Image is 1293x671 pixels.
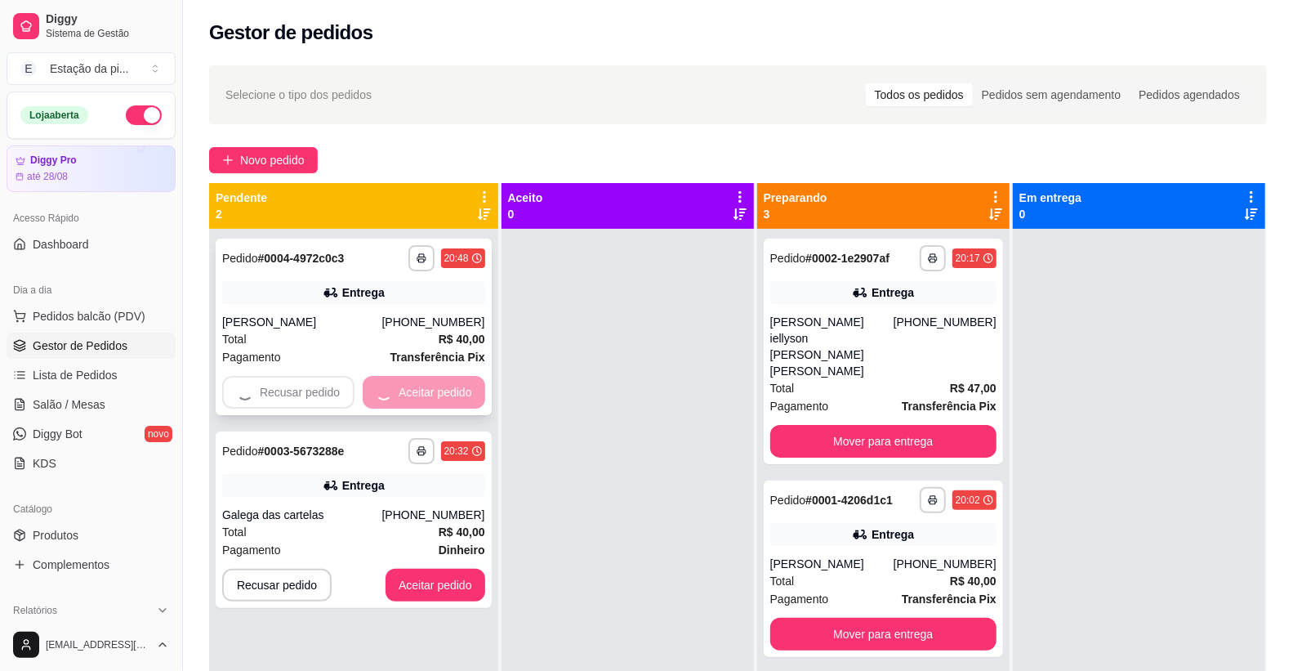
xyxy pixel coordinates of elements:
[7,333,176,359] a: Gestor de Pedidos
[7,552,176,578] a: Complementos
[902,400,997,413] strong: Transferência Pix
[46,638,149,651] span: [EMAIL_ADDRESS][DOMAIN_NAME]
[240,151,305,169] span: Novo pedido
[33,367,118,383] span: Lista de Pedidos
[222,523,247,541] span: Total
[342,284,385,301] div: Entrega
[7,496,176,522] div: Catálogo
[382,507,485,523] div: [PHONE_NUMBER]
[770,590,829,608] span: Pagamento
[956,252,980,265] div: 20:17
[33,396,105,413] span: Salão / Mesas
[222,507,382,523] div: Galega das cartelas
[33,527,78,544] span: Produtos
[50,60,129,77] div: Estação da pi ...
[258,445,345,458] strong: # 0003-5673288e
[342,477,385,494] div: Entrega
[805,252,889,265] strong: # 0002-1e2907af
[1019,190,1081,206] p: Em entrega
[7,231,176,257] a: Dashboard
[956,494,980,507] div: 20:02
[13,604,57,617] span: Relatórios
[27,170,68,183] article: até 28/08
[222,445,258,458] span: Pedido
[950,575,997,588] strong: R$ 40,00
[770,379,795,397] span: Total
[222,154,234,166] span: plus
[894,556,997,572] div: [PHONE_NUMBER]
[33,557,109,573] span: Complementos
[1019,206,1081,222] p: 0
[258,252,345,265] strong: # 0004-4972c0c3
[770,425,997,458] button: Mover para entrega
[770,618,997,651] button: Mover para entrega
[33,426,82,442] span: Diggy Bot
[7,277,176,303] div: Dia a dia
[20,60,37,77] span: E
[390,351,485,364] strong: Transferência Pix
[1130,83,1249,106] div: Pedidos agendados
[894,314,997,379] div: [PHONE_NUMBER]
[439,526,485,539] strong: R$ 40,00
[209,147,318,173] button: Novo pedido
[126,105,162,125] button: Alterar Status
[33,308,145,324] span: Pedidos balcão (PDV)
[386,569,485,602] button: Aceitar pedido
[209,20,373,46] h2: Gestor de pedidos
[7,362,176,388] a: Lista de Pedidos
[439,544,485,557] strong: Dinheiro
[950,382,997,395] strong: R$ 47,00
[33,236,89,253] span: Dashboard
[764,190,827,206] p: Preparando
[30,154,77,167] article: Diggy Pro
[805,494,893,507] strong: # 0001-4206d1c1
[770,314,894,379] div: [PERSON_NAME] iellyson [PERSON_NAME] [PERSON_NAME]
[7,421,176,447] a: Diggy Botnovo
[7,7,176,46] a: DiggySistema de Gestão
[770,494,806,507] span: Pedido
[20,106,88,124] div: Loja aberta
[225,86,372,104] span: Selecione o tipo dos pedidos
[46,27,169,40] span: Sistema de Gestão
[46,12,169,27] span: Diggy
[33,455,56,472] span: KDS
[222,541,281,559] span: Pagamento
[439,333,485,346] strong: R$ 40,00
[902,593,997,606] strong: Transferência Pix
[872,526,914,543] div: Entrega
[33,338,127,354] span: Gestor de Pedidos
[444,445,469,458] div: 20:32
[444,252,469,265] div: 20:48
[866,83,973,106] div: Todos os pedidos
[770,252,806,265] span: Pedido
[7,522,176,548] a: Produtos
[7,52,176,85] button: Select a team
[7,625,176,664] button: [EMAIL_ADDRESS][DOMAIN_NAME]
[216,190,267,206] p: Pendente
[770,556,894,572] div: [PERSON_NAME]
[508,206,543,222] p: 0
[222,348,281,366] span: Pagamento
[222,314,382,330] div: [PERSON_NAME]
[216,206,267,222] p: 2
[222,569,332,602] button: Recusar pedido
[382,314,485,330] div: [PHONE_NUMBER]
[222,252,258,265] span: Pedido
[770,572,795,590] span: Total
[508,190,543,206] p: Aceito
[770,397,829,415] span: Pagamento
[973,83,1130,106] div: Pedidos sem agendamento
[222,330,247,348] span: Total
[872,284,914,301] div: Entrega
[7,145,176,192] a: Diggy Proaté 28/08
[7,205,176,231] div: Acesso Rápido
[7,450,176,476] a: KDS
[764,206,827,222] p: 3
[7,391,176,418] a: Salão / Mesas
[7,303,176,329] button: Pedidos balcão (PDV)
